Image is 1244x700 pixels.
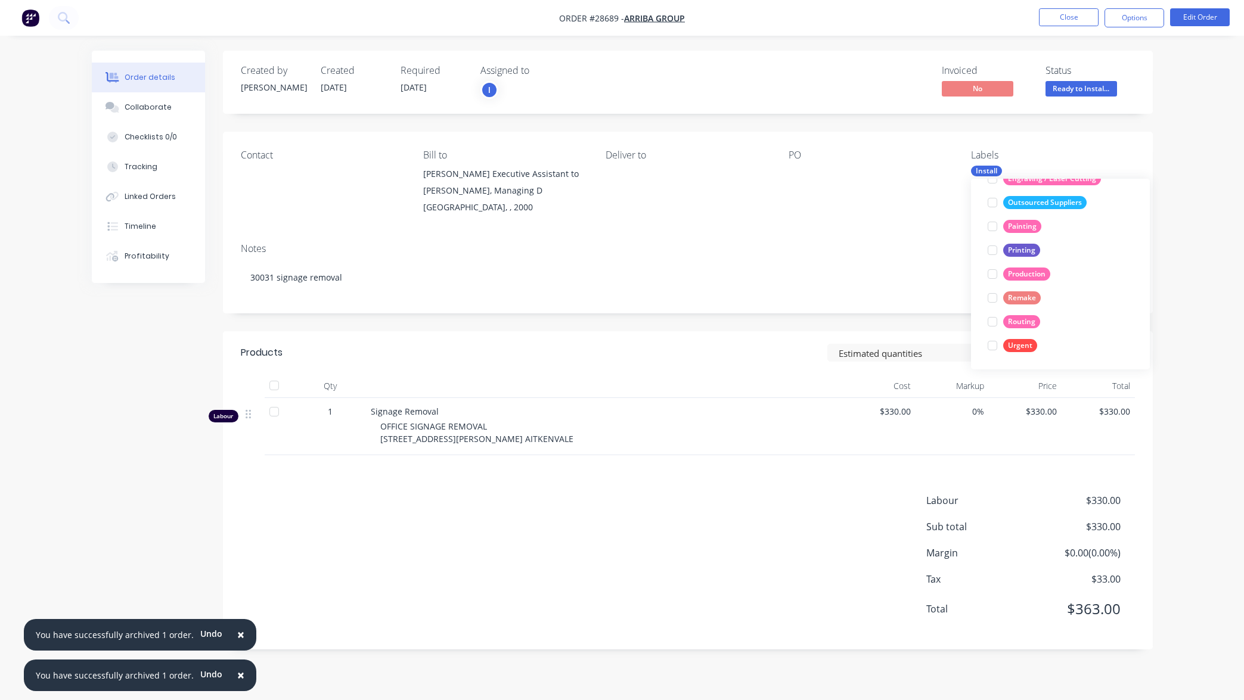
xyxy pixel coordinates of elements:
[920,405,984,418] span: 0%
[423,166,587,199] div: [PERSON_NAME] Executive Assistant to [PERSON_NAME], Managing D
[1003,339,1037,352] div: Urgent
[209,410,238,422] div: Labour
[983,242,1045,259] button: Printing
[125,221,156,232] div: Timeline
[371,406,439,417] span: Signage Removal
[237,626,244,643] span: ×
[926,602,1032,616] span: Total
[92,63,205,92] button: Order details
[423,199,587,216] div: [GEOGRAPHIC_DATA], , 2000
[92,92,205,122] button: Collaborate
[125,161,157,172] div: Tracking
[92,241,205,271] button: Profitability
[926,572,1032,586] span: Tax
[1003,315,1040,328] div: Routing
[225,621,256,649] button: Close
[241,65,306,76] div: Created by
[942,65,1031,76] div: Invoiced
[21,9,39,27] img: Factory
[401,82,427,93] span: [DATE]
[237,667,244,683] span: ×
[789,150,952,161] div: PO
[1170,8,1230,26] button: Edit Order
[125,191,176,202] div: Linked Orders
[241,243,1135,254] div: Notes
[971,150,1134,161] div: Labels
[241,81,306,94] div: [PERSON_NAME]
[1032,493,1120,508] span: $330.00
[92,122,205,152] button: Checklists 0/0
[1003,172,1101,185] div: Engraving / Laser Cutting
[983,313,1045,330] button: Routing
[1003,244,1040,257] div: Printing
[321,82,347,93] span: [DATE]
[983,194,1091,211] button: Outsourced Suppliers
[125,102,172,113] div: Collaborate
[559,13,624,24] span: Order #28689 -
[916,374,989,398] div: Markup
[92,182,205,211] button: Linked Orders
[328,405,333,418] span: 1
[480,81,498,99] button: I
[423,166,587,216] div: [PERSON_NAME] Executive Assistant to [PERSON_NAME], Managing D[GEOGRAPHIC_DATA], , 2000
[989,374,1062,398] div: Price
[843,374,916,398] div: Cost
[942,81,1013,96] span: No
[1003,220,1041,233] div: Painting
[125,132,177,142] div: Checklists 0/0
[480,65,600,76] div: Assigned to
[926,493,1032,508] span: Labour
[848,405,911,418] span: $330.00
[294,374,366,398] div: Qty
[194,625,229,643] button: Undo
[1046,81,1117,99] button: Ready to Instal...
[983,266,1055,282] button: Production
[1039,8,1099,26] button: Close
[994,405,1057,418] span: $330.00
[423,150,587,161] div: Bill to
[983,290,1046,306] button: Remake
[92,152,205,182] button: Tracking
[1003,267,1050,281] div: Production
[1032,519,1120,534] span: $330.00
[92,211,205,241] button: Timeline
[1046,81,1117,96] span: Ready to Instal...
[401,65,466,76] div: Required
[380,421,573,444] span: OFFICE SIGNAGE REMOVAL [STREET_ADDRESS][PERSON_NAME] AITKENVALE
[624,13,685,24] a: Arriba Group
[971,166,1002,176] div: Install
[983,337,1042,354] button: Urgent
[926,519,1032,534] span: Sub total
[36,629,194,641] div: You have successfully archived 1 order.
[1066,405,1130,418] span: $330.00
[241,150,404,161] div: Contact
[1032,546,1120,560] span: $0.00 ( 0.00 %)
[241,346,283,360] div: Products
[125,72,175,83] div: Order details
[194,665,229,683] button: Undo
[1003,291,1041,304] div: Remake
[1105,8,1164,27] button: Options
[983,218,1046,235] button: Painting
[1062,374,1135,398] div: Total
[36,669,194,682] div: You have successfully archived 1 order.
[125,251,169,262] div: Profitability
[1003,196,1087,209] div: Outsourced Suppliers
[1032,598,1120,620] span: $363.00
[1032,572,1120,586] span: $33.00
[321,65,386,76] div: Created
[241,259,1135,295] div: 30031 signage removal
[983,170,1106,187] button: Engraving / Laser Cutting
[926,546,1032,560] span: Margin
[1046,65,1135,76] div: Status
[606,150,769,161] div: Deliver to
[225,661,256,690] button: Close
